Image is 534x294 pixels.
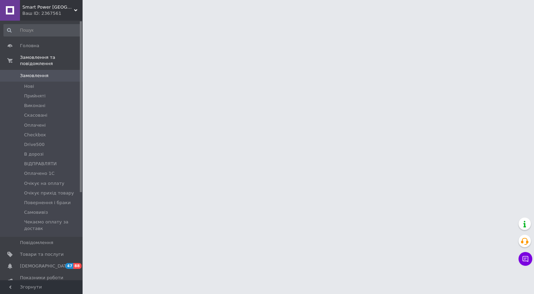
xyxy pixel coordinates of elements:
span: Виконані [24,103,45,109]
input: Пошук [3,24,81,36]
span: Замовлення [20,73,49,79]
span: Drive500 [24,141,44,148]
span: Нові [24,83,34,90]
div: Ваш ID: 2367561 [22,10,83,17]
span: Очікує на оплату [24,180,64,187]
span: Замовлення та повідомлення [20,54,83,67]
span: Головна [20,43,39,49]
span: Очікує прихід товару [24,190,74,196]
span: Прийняті [24,93,45,99]
span: [DEMOGRAPHIC_DATA] [20,263,71,269]
span: В дорозі [24,151,44,157]
button: Чат з покупцем [519,252,532,266]
span: 88 [73,263,81,269]
span: Checkbox [24,132,46,138]
span: Оплачено 1С [24,170,55,177]
span: Показники роботи компанії [20,275,64,287]
span: Оплачені [24,122,46,128]
span: Товари та послуги [20,251,64,258]
span: Скасовані [24,112,47,118]
span: Чекаємо оплату за доставк [24,219,80,231]
span: Smart Power Ukraine [22,4,74,10]
span: Повернення і браки [24,200,71,206]
span: Повідомлення [20,240,53,246]
span: 47 [65,263,73,269]
span: Самовивіз [24,209,48,216]
span: ВІДПРАВЛЯТИ [24,161,57,167]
